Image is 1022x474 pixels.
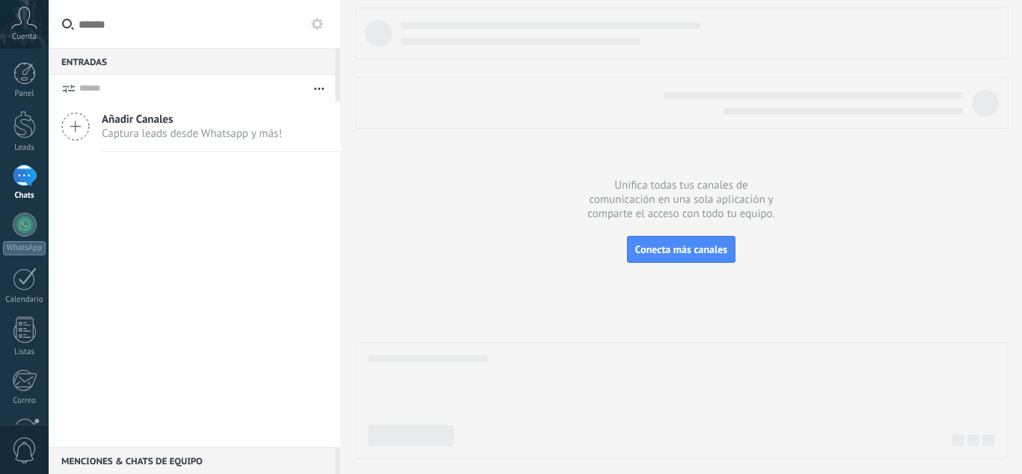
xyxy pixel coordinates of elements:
div: Correo [3,396,46,406]
div: WhatsApp [3,241,46,255]
div: Menciones & Chats de equipo [49,447,335,474]
span: Captura leads desde Whatsapp y más! [102,127,282,141]
span: Conecta más canales [635,243,727,256]
button: Conecta más canales [627,236,735,263]
span: Añadir Canales [102,112,282,127]
span: Cuenta [12,32,37,42]
div: Chats [3,191,46,201]
div: Leads [3,143,46,153]
div: Calendario [3,295,46,305]
div: Listas [3,347,46,357]
div: Panel [3,89,46,99]
div: Entradas [49,48,335,75]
